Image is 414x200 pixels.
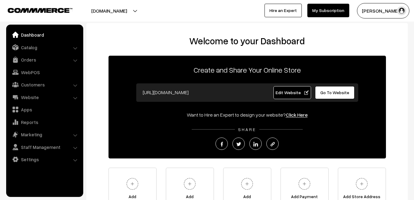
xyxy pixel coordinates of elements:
[8,104,81,115] a: Apps
[8,8,72,13] img: COMMMERCE
[264,4,302,17] a: Hire an Expert
[8,142,81,153] a: Staff Management
[70,3,149,18] button: [DOMAIN_NAME]
[320,90,349,95] span: Go To Website
[276,90,309,95] span: Edit Website
[8,6,62,14] a: COMMMERCE
[124,175,141,192] img: plus.svg
[8,79,81,90] a: Customers
[286,112,308,118] a: Click Here
[296,175,313,192] img: plus.svg
[273,86,311,99] a: Edit Website
[315,86,355,99] a: Go To Website
[239,175,256,192] img: plus.svg
[8,117,81,128] a: Reports
[8,29,81,40] a: Dashboard
[353,175,370,192] img: plus.svg
[357,3,409,18] button: [PERSON_NAME]
[235,127,259,132] span: SHARE
[109,111,386,118] div: Want to Hire an Expert to design your website?
[8,92,81,103] a: Website
[109,64,386,75] p: Create and Share Your Online Store
[8,54,81,65] a: Orders
[8,129,81,140] a: Marketing
[397,6,406,15] img: user
[8,154,81,165] a: Settings
[307,4,349,17] a: My Subscription
[8,42,81,53] a: Catalog
[181,175,198,192] img: plus.svg
[8,67,81,78] a: WebPOS
[92,35,402,46] h2: Welcome to your Dashboard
